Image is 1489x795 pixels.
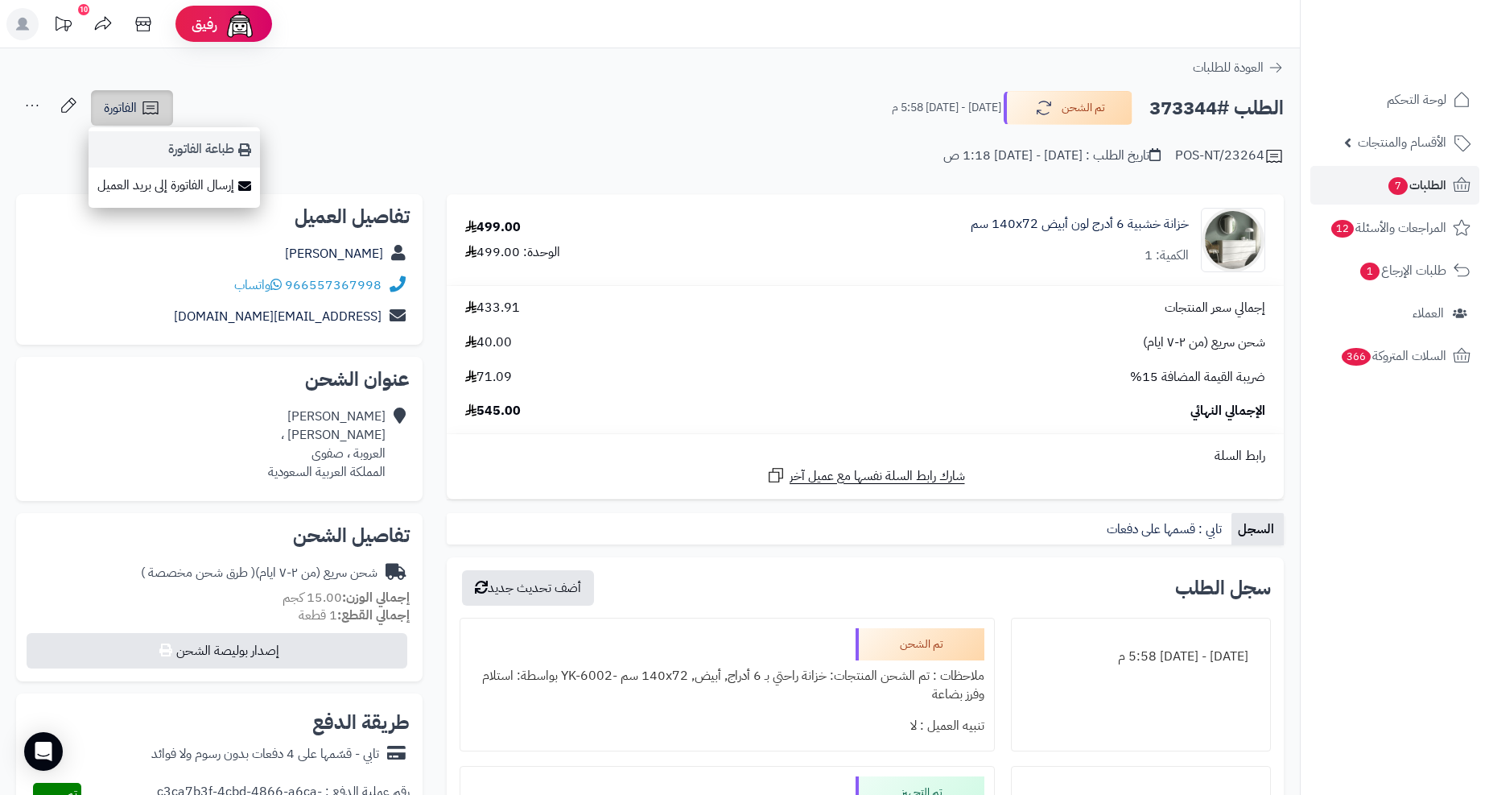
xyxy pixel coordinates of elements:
[1100,513,1231,545] a: تابي : قسمها على دفعات
[337,606,410,625] strong: إجمالي القطع:
[1130,368,1265,387] span: ضريبة القيمة المضافة 15%
[1149,92,1284,125] h2: الطلب #373344
[285,244,383,263] a: [PERSON_NAME]
[29,207,410,226] h2: تفاصيل العميل
[1190,402,1265,420] span: الإجمالي النهائي
[465,299,520,317] span: 433.91
[1145,246,1189,265] div: الكمية: 1
[27,633,407,669] button: إصدار بوليصة الشحن
[1310,251,1479,290] a: طلبات الإرجاع1
[790,467,965,486] span: شارك رابط السلة نفسها مع عميل آخر
[1310,209,1479,247] a: المراجعات والأسئلة12
[856,628,984,660] div: تم الشحن
[1021,641,1260,673] div: [DATE] - [DATE] 5:58 م
[1387,174,1446,197] span: الطلبات
[283,588,410,607] small: 15.00 كجم
[1359,259,1446,282] span: طلبات الإرجاع
[453,447,1277,466] div: رابط السلة
[465,218,521,237] div: 499.00
[151,745,379,764] div: تابي - قسّمها على 4 دفعات بدون رسوم ولا فوائد
[892,100,1001,116] small: [DATE] - [DATE] 5:58 م
[192,14,217,34] span: رفيق
[312,713,410,732] h2: طريقة الدفع
[1330,217,1446,239] span: المراجعات والأسئلة
[462,570,594,606] button: أضف تحديث جديد
[299,606,410,625] small: 1 قطعة
[268,408,386,481] div: [PERSON_NAME] [PERSON_NAME] ، العروبة ، صفوى المملكة العربية السعودية
[342,588,410,607] strong: إجمالي الوزن:
[1388,177,1408,195] span: 7
[43,8,83,44] a: تحديثات المنصة
[1004,91,1132,125] button: تم الشحن
[1310,166,1479,205] a: الطلبات7
[78,4,89,15] div: 10
[766,466,965,486] a: شارك رابط السلة نفسها مع عميل آخر
[224,8,256,40] img: ai-face.png
[29,526,410,545] h2: تفاصيل الشحن
[1202,208,1264,272] img: 1746709299-1702541934053-68567865785768-1000x1000-90x90.jpg
[1193,58,1264,77] span: العودة للطلبات
[1175,578,1271,598] h3: سجل الطلب
[1231,513,1284,545] a: السجل
[1413,302,1444,325] span: العملاء
[1340,345,1446,367] span: السلات المتروكة
[174,307,382,326] a: [EMAIL_ADDRESS][DOMAIN_NAME]
[1331,220,1354,238] span: 12
[24,732,63,771] div: Open Intercom Messenger
[470,710,984,742] div: تنبيه العميل : لا
[1165,299,1265,317] span: إجمالي سعر المنتجات
[465,402,521,420] span: 545.00
[1143,333,1265,352] span: شحن سريع (من ٢-٧ ايام)
[89,131,260,168] a: طباعة الفاتورة
[1310,294,1479,333] a: العملاء
[141,564,377,582] div: شحن سريع (من ٢-٧ ايام)
[91,90,173,126] a: الفاتورة
[1342,348,1371,366] span: 366
[1310,81,1479,119] a: لوحة التحكم
[234,275,282,295] a: واتساب
[104,98,137,118] span: الفاتورة
[943,147,1161,165] div: تاريخ الطلب : [DATE] - [DATE] 1:18 ص
[1387,89,1446,111] span: لوحة التحكم
[29,370,410,389] h2: عنوان الشحن
[1175,147,1284,166] div: POS-NT/23264
[1310,337,1479,375] a: السلات المتروكة366
[89,168,260,204] a: إرسال الفاتورة إلى بريد العميل
[465,333,512,352] span: 40.00
[1360,263,1380,280] span: 1
[1358,131,1446,154] span: الأقسام والمنتجات
[285,275,382,295] a: 966557367998
[465,368,512,387] span: 71.09
[470,660,984,710] div: ملاحظات : تم الشحن المنتجات: خزانة راحتي بـ 6 أدراج, أبيض, ‎140x72 سم‏ -YK-6002 بواسطة: استلام وف...
[465,243,560,262] div: الوحدة: 499.00
[141,563,255,582] span: ( طرق شحن مخصصة )
[971,215,1189,234] a: خزانة خشبية 6 أدرج لون أبيض 140x72 سم
[1193,58,1284,77] a: العودة للطلبات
